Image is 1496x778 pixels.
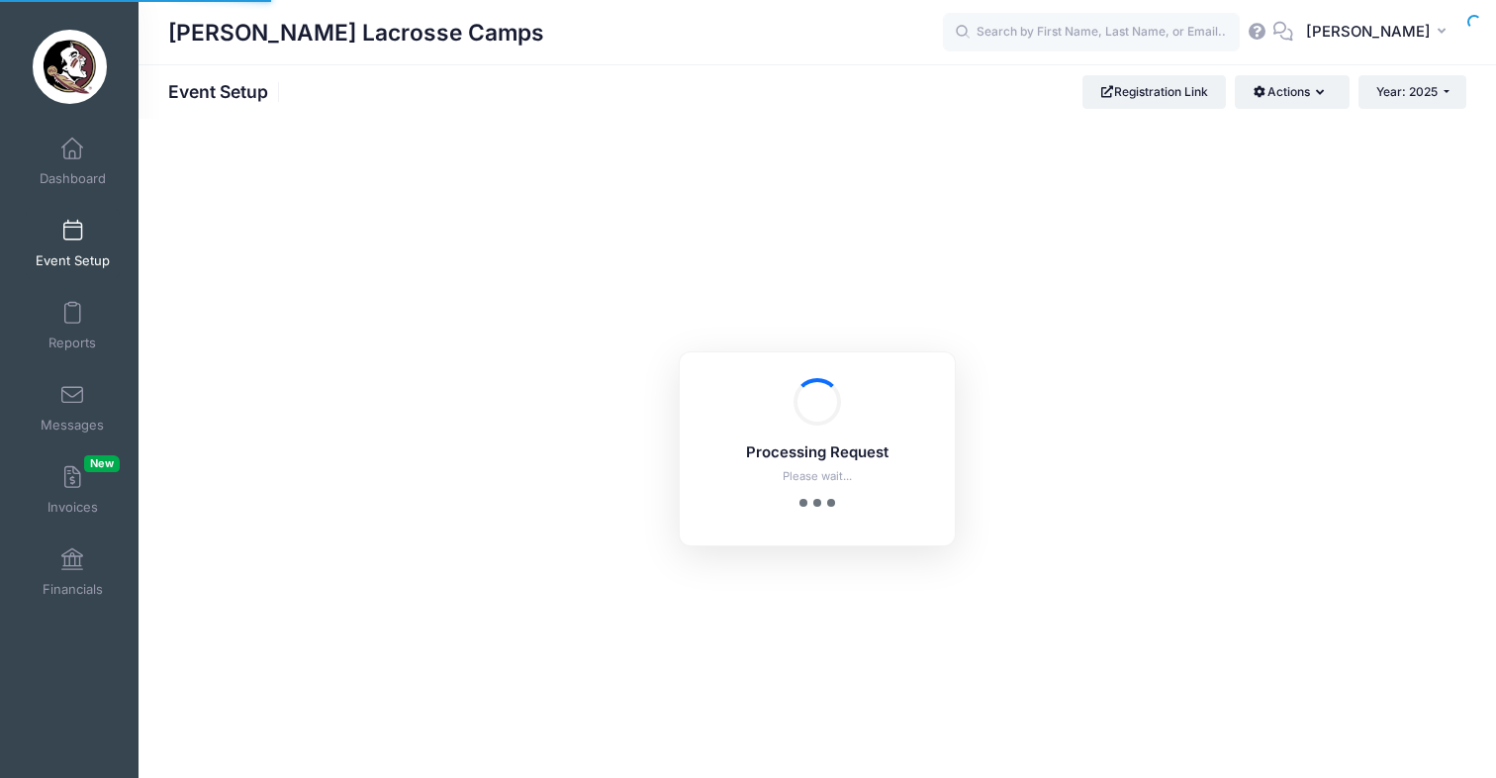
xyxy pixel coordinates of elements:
span: Dashboard [40,170,106,187]
h1: [PERSON_NAME] Lacrosse Camps [168,10,544,55]
button: Actions [1235,75,1349,109]
span: Financials [43,581,103,598]
a: Financials [26,537,120,607]
span: Event Setup [36,252,110,269]
a: InvoicesNew [26,455,120,525]
span: Year: 2025 [1376,84,1438,99]
a: Messages [26,373,120,442]
button: Year: 2025 [1358,75,1466,109]
a: Event Setup [26,209,120,278]
h1: Event Setup [168,81,285,102]
img: Sara Tisdale Lacrosse Camps [33,30,107,104]
a: Dashboard [26,127,120,196]
button: [PERSON_NAME] [1293,10,1466,55]
span: New [84,455,120,472]
a: Reports [26,291,120,360]
h5: Processing Request [705,444,929,462]
span: [PERSON_NAME] [1306,21,1431,43]
a: Registration Link [1082,75,1226,109]
span: Messages [41,417,104,434]
span: Invoices [47,499,98,516]
input: Search by First Name, Last Name, or Email... [943,13,1240,52]
span: Reports [48,335,96,351]
p: Please wait... [705,468,929,485]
